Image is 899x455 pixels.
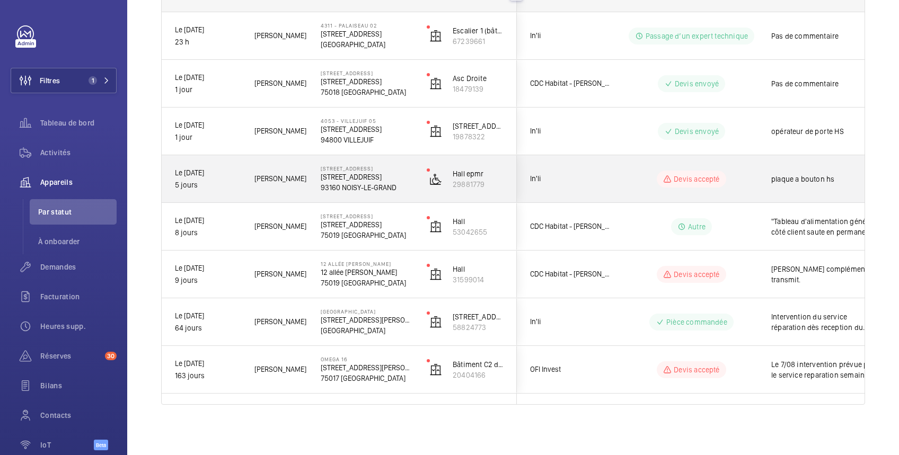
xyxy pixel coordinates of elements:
[321,261,413,267] p: 12 allée [PERSON_NAME]
[175,131,241,144] p: 1 jour
[254,220,307,233] span: [PERSON_NAME]
[321,230,413,240] p: 75019 [GEOGRAPHIC_DATA]
[40,410,117,421] span: Contacts
[321,213,413,219] p: [STREET_ADDRESS]
[771,31,881,41] span: Pas de commentaire
[674,174,719,184] p: Devis accepté
[321,70,413,76] p: [STREET_ADDRESS]
[453,73,504,84] p: Asc Droite
[254,363,307,376] span: [PERSON_NAME]
[321,308,413,315] p: [GEOGRAPHIC_DATA]
[429,173,442,185] img: platform_lift.svg
[175,84,241,96] p: 1 jour
[321,356,413,362] p: OMEGA 16
[771,311,881,333] span: Intervention du service réparation dès reception du materiel
[89,76,97,85] span: 1
[321,87,413,97] p: 75018 [GEOGRAPHIC_DATA]
[175,358,241,370] p: Le [DATE]
[321,373,413,383] p: 75017 [GEOGRAPHIC_DATA]
[453,121,504,131] p: [STREET_ADDRESS]
[175,227,241,239] p: 8 jours
[453,227,504,237] p: 53042655
[429,268,442,281] img: elevator.svg
[40,262,117,272] span: Demandes
[771,359,881,380] span: Le 7/08 intervention prévue par le service reparation semaine prochaine 04/06 Inter REP et Expert...
[453,168,504,179] p: Hall epmr
[321,135,413,145] p: 94800 VILLEJUIF
[429,316,442,328] img: elevator.svg
[321,315,413,325] p: [STREET_ADDRESS][PERSON_NAME]
[175,274,241,287] p: 9 jours
[674,269,719,280] p: Devis accepté
[530,220,612,233] span: CDC Habitat - [PERSON_NAME]
[688,221,706,232] p: Autre
[453,359,504,370] p: Bâtiment C2 duplex droit
[771,78,881,89] span: Pas de commentaire
[429,363,442,376] img: elevator.svg
[175,36,241,48] p: 23 h
[175,119,241,131] p: Le [DATE]
[674,364,719,375] p: Devis accepté
[38,236,117,247] span: À onboarder
[175,215,241,227] p: Le [DATE]
[321,76,413,87] p: [STREET_ADDRESS]
[321,325,413,336] p: [GEOGRAPHIC_DATA]
[771,174,881,184] span: plaque a bouton hs
[254,77,307,90] span: [PERSON_NAME]
[453,36,504,47] p: 67239661
[453,322,504,333] p: 58824773
[453,25,504,36] p: Escalier 1 (bâtiment du haut)
[175,310,241,322] p: Le [DATE]
[771,126,881,137] span: opérateur de porte HS
[175,179,241,191] p: 5 jours
[175,262,241,274] p: Le [DATE]
[453,84,504,94] p: 18479139
[254,173,307,185] span: [PERSON_NAME]
[530,125,612,137] span: In'li
[646,31,748,41] p: Passage d’un expert technique
[321,219,413,230] p: [STREET_ADDRESS]
[453,311,504,322] p: [STREET_ADDRESS][PERSON_NAME]
[675,78,719,89] p: Devis envoyé
[40,118,117,128] span: Tableau de bord
[530,363,612,376] span: OFI Invest
[321,278,413,288] p: 75019 [GEOGRAPHIC_DATA]
[321,172,413,182] p: [STREET_ADDRESS]
[530,316,612,328] span: In'li
[175,370,241,382] p: 163 jours
[40,321,117,332] span: Heures supp.
[321,165,413,172] p: [STREET_ADDRESS]
[321,29,413,39] p: [STREET_ADDRESS]
[175,72,241,84] p: Le [DATE]
[175,167,241,179] p: Le [DATE]
[40,291,117,302] span: Facturation
[321,124,413,135] p: [STREET_ADDRESS]
[105,352,117,360] span: 30
[675,126,719,137] p: Devis envoyé
[453,131,504,142] p: 19878322
[321,362,413,373] p: [STREET_ADDRESS][PERSON_NAME]
[453,370,504,380] p: 20404166
[38,207,117,217] span: Par statut
[40,380,117,391] span: Bilans
[40,440,94,450] span: IoT
[40,177,117,188] span: Appareils
[666,317,727,327] p: Pièce commandée
[771,216,881,237] span: "Tableau d'alimentation générale côté client saute en permanence et fait sauter l'ascenseur. Appa...
[40,147,117,158] span: Activités
[321,39,413,50] p: [GEOGRAPHIC_DATA]
[429,220,442,233] img: elevator.svg
[453,264,504,274] p: Hall
[254,316,307,328] span: [PERSON_NAME]
[453,274,504,285] p: 31599014
[771,264,881,285] span: [PERSON_NAME] complémentaire transmit.
[321,182,413,193] p: 93160 NOISY-LE-GRAND
[530,173,612,185] span: In'li
[254,268,307,280] span: [PERSON_NAME]
[429,125,442,138] img: elevator.svg
[429,77,442,90] img: elevator.svg
[11,68,117,93] button: Filtres1
[453,216,504,227] p: Hall
[254,125,307,137] span: [PERSON_NAME]
[40,351,101,361] span: Réserves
